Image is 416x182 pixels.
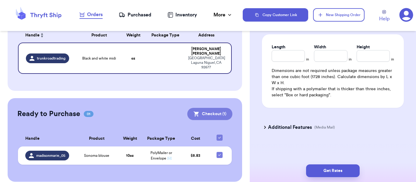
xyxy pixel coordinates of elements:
[191,154,200,157] span: $ 5.83
[187,108,232,120] button: Checkout (1)
[121,28,146,43] th: Weight
[357,44,370,50] label: Height
[213,11,233,19] div: More
[306,57,309,62] span: in
[391,57,394,62] span: in
[313,8,364,22] button: New Shipping Order
[119,11,151,19] a: Purchased
[79,11,103,19] a: Orders
[349,57,352,62] span: in
[167,11,197,19] a: Inventory
[268,124,312,131] h3: Additional Features
[146,28,185,43] th: Package Type
[118,131,143,146] th: Weight
[78,28,120,43] th: Product
[25,136,40,142] span: Handle
[37,56,65,61] span: trunkroadtrading
[84,111,93,117] span: 01
[243,8,308,22] button: Copy Customer Link
[379,10,390,22] a: Help
[272,68,394,98] div: Dimensions are not required unless package measures greater than one cubic foot (1728 inches). Ca...
[17,109,80,119] h2: Ready to Purchase
[272,86,394,98] p: If shipping with a polymailer that is thicker than three inches, select "Box or hard packaging".
[79,11,103,18] div: Orders
[126,154,134,157] strong: 10 oz
[379,15,390,22] span: Help
[143,131,180,146] th: Package Type
[314,125,335,130] p: (Media Mail)
[150,151,172,160] span: PolyMailer or Envelope ✉️
[185,28,232,43] th: Address
[314,44,326,50] label: Width
[82,56,116,61] span: Black and white midi
[188,56,224,70] div: [GEOGRAPHIC_DATA] Laguna Niguel , CA 92677
[84,153,109,158] span: Sonoma blouse
[40,32,44,39] button: Sort ascending
[180,131,211,146] th: Cost
[76,131,118,146] th: Product
[272,44,285,50] label: Length
[25,32,40,39] span: Handle
[306,164,360,177] button: Get Rates
[36,153,65,158] span: madisonmarie_05
[188,47,224,56] div: [PERSON_NAME] [PERSON_NAME]
[131,57,135,60] strong: oz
